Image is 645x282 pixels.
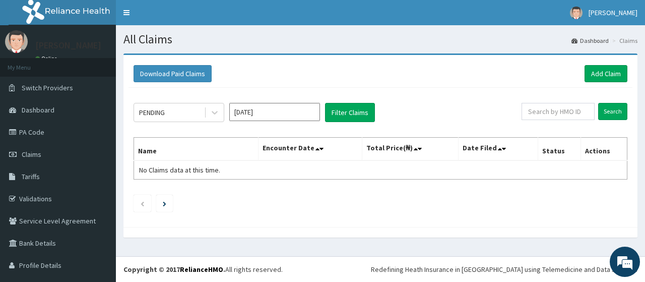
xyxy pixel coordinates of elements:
footer: All rights reserved. [116,256,645,282]
li: Claims [610,36,637,45]
a: Online [35,55,59,62]
span: [PERSON_NAME] [589,8,637,17]
a: Dashboard [571,36,609,45]
input: Search [598,103,627,120]
strong: Copyright © 2017 . [123,265,225,274]
th: Encounter Date [258,138,362,161]
a: Next page [163,199,166,208]
h1: All Claims [123,33,637,46]
th: Total Price(₦) [362,138,458,161]
a: RelianceHMO [180,265,223,274]
p: [PERSON_NAME] [35,41,101,50]
span: Switch Providers [22,83,73,92]
th: Actions [580,138,627,161]
div: PENDING [139,107,165,118]
div: Redefining Heath Insurance in [GEOGRAPHIC_DATA] using Telemedicine and Data Science! [371,264,637,274]
th: Name [134,138,259,161]
img: User Image [5,30,28,53]
span: Tariffs [22,172,40,181]
a: Previous page [140,199,145,208]
th: Status [538,138,580,161]
input: Select Month and Year [229,103,320,121]
span: Dashboard [22,105,54,115]
button: Download Paid Claims [134,65,212,82]
a: Add Claim [585,65,627,82]
th: Date Filed [458,138,538,161]
img: User Image [570,7,583,19]
button: Filter Claims [325,103,375,122]
span: No Claims data at this time. [139,165,220,175]
span: Claims [22,150,41,159]
input: Search by HMO ID [522,103,595,120]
